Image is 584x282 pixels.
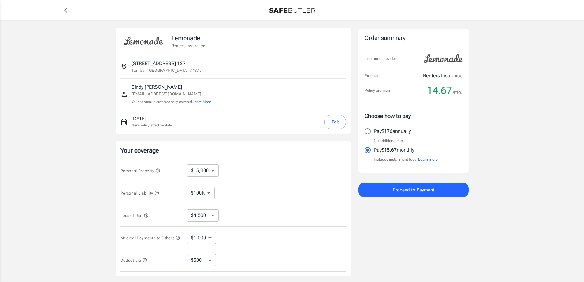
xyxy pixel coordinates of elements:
span: Proceed to Payment [393,186,434,194]
p: Policy premium [365,87,391,94]
button: Edit [324,115,346,129]
span: Personal Property [120,168,160,173]
img: Lemonade [120,33,166,50]
img: Back to quotes [269,8,315,13]
p: [EMAIL_ADDRESS][DOMAIN_NAME] [132,91,211,97]
button: Medical Payments to Others [120,234,181,241]
img: Lemonade [420,50,466,67]
p: Your coverage [120,146,346,155]
svg: New policy start date [120,118,128,126]
button: Learn more [418,156,438,163]
p: Tomball , [GEOGRAPHIC_DATA] 77375 [132,67,202,73]
div: Order summary [365,34,463,43]
span: Deductible [120,258,147,263]
a: back to quotes [60,4,73,16]
button: Personal Property [120,167,160,174]
p: Includes installment fees. [374,156,438,163]
p: Pay $176 annually [374,128,411,135]
span: /mo. [453,88,463,97]
p: Your spouse is automatically covered. [132,99,211,105]
button: Learn More [193,99,211,105]
span: Medical Payments to Others [120,236,181,240]
svg: Insured person [120,91,128,98]
span: Loss of Use [120,213,149,218]
p: Renters Insurance [171,43,205,49]
p: Sindy [PERSON_NAME] [132,83,211,91]
svg: Insured address [120,63,128,70]
p: Pay $15.67 monthly [374,146,414,154]
p: No additional fee. [374,138,404,144]
button: Deductible [120,257,147,264]
p: Choose how to pay [365,112,463,120]
button: Loss of Use [120,212,149,219]
p: Renters Insurance [423,72,463,79]
p: Lemonade [171,33,205,43]
p: [DATE] [132,115,172,122]
p: New policy effective date [132,122,172,128]
span: 14.67 [427,84,452,97]
button: Proceed to Payment [358,183,469,197]
button: Personal Liability [120,189,159,197]
p: Insurance provider [365,56,396,62]
p: [STREET_ADDRESS] 127 [132,60,185,67]
p: Product [365,73,378,79]
span: Personal Liability [120,191,159,195]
